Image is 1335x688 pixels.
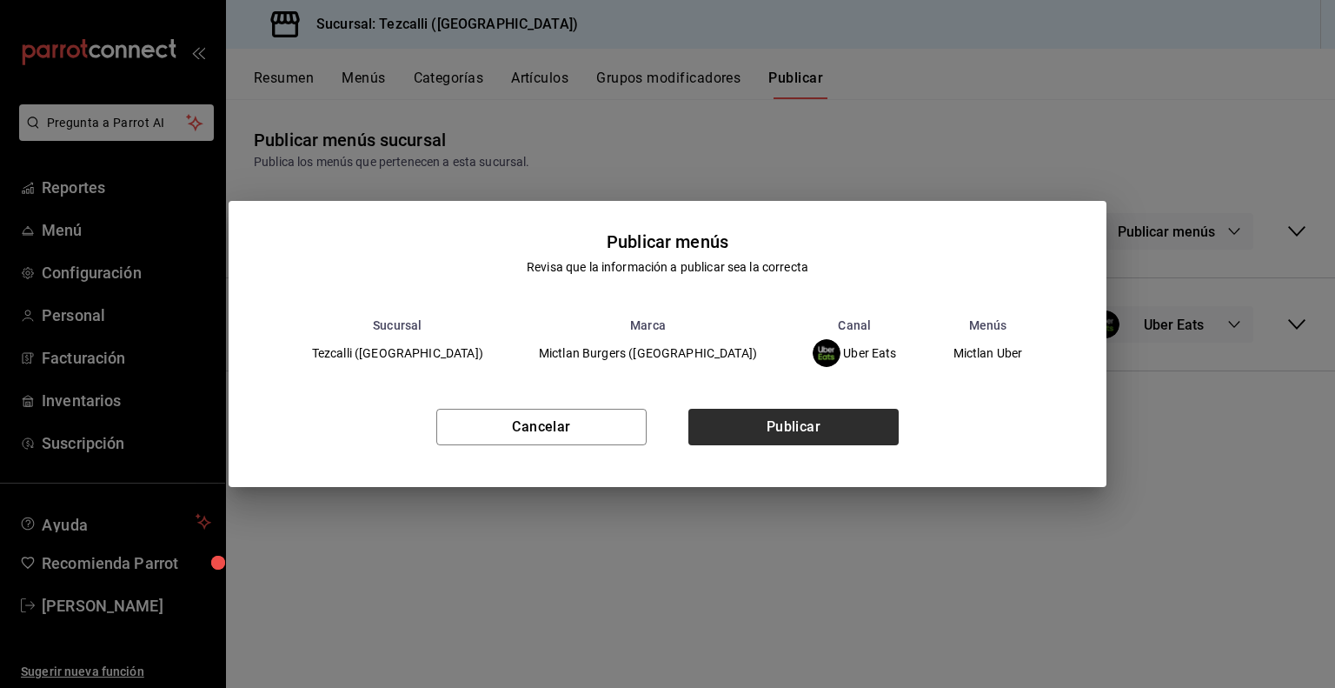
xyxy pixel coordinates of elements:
[785,318,925,332] th: Canal
[813,339,897,367] div: Uber Eats
[688,409,899,445] button: Publicar
[953,347,1023,359] span: Mictlan Uber
[511,318,785,332] th: Marca
[925,318,1052,332] th: Menús
[436,409,647,445] button: Cancelar
[284,332,511,374] td: Tezcalli ([GEOGRAPHIC_DATA])
[527,258,808,277] div: Revisa que la información a publicar sea la correcta
[511,332,785,374] td: Mictlan Burgers ([GEOGRAPHIC_DATA])
[284,318,511,332] th: Sucursal
[607,229,728,255] div: Publicar menús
